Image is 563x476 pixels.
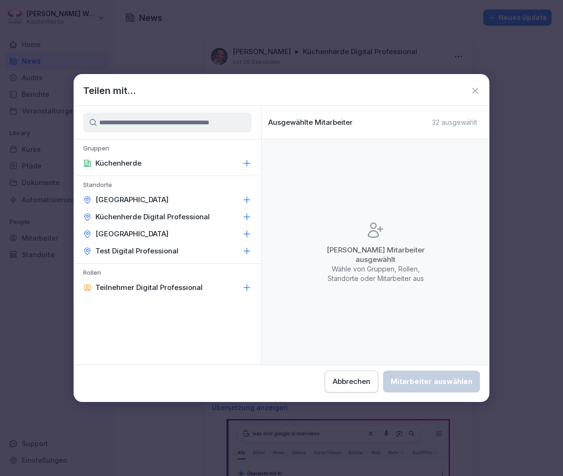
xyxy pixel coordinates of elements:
[95,195,169,205] p: [GEOGRAPHIC_DATA]
[432,118,477,127] p: 32 ausgewählt
[391,376,472,387] div: Mitarbeiter auswählen
[74,181,261,191] p: Standorte
[74,269,261,279] p: Rollen
[333,376,370,387] div: Abbrechen
[95,246,178,256] p: Test Digital Professional
[325,371,378,392] button: Abbrechen
[268,118,353,127] p: Ausgewählte Mitarbeiter
[74,144,261,155] p: Gruppen
[319,264,432,283] p: Wähle von Gruppen, Rollen, Standorte oder Mitarbeiter aus
[95,283,203,292] p: Teilnehmer Digital Professional
[319,245,432,264] p: [PERSON_NAME] Mitarbeiter ausgewählt
[95,159,141,168] p: Küchenherde
[95,212,210,222] p: Küchenherde Digital Professional
[95,229,169,239] p: [GEOGRAPHIC_DATA]
[383,371,480,392] button: Mitarbeiter auswählen
[83,84,136,98] h1: Teilen mit...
